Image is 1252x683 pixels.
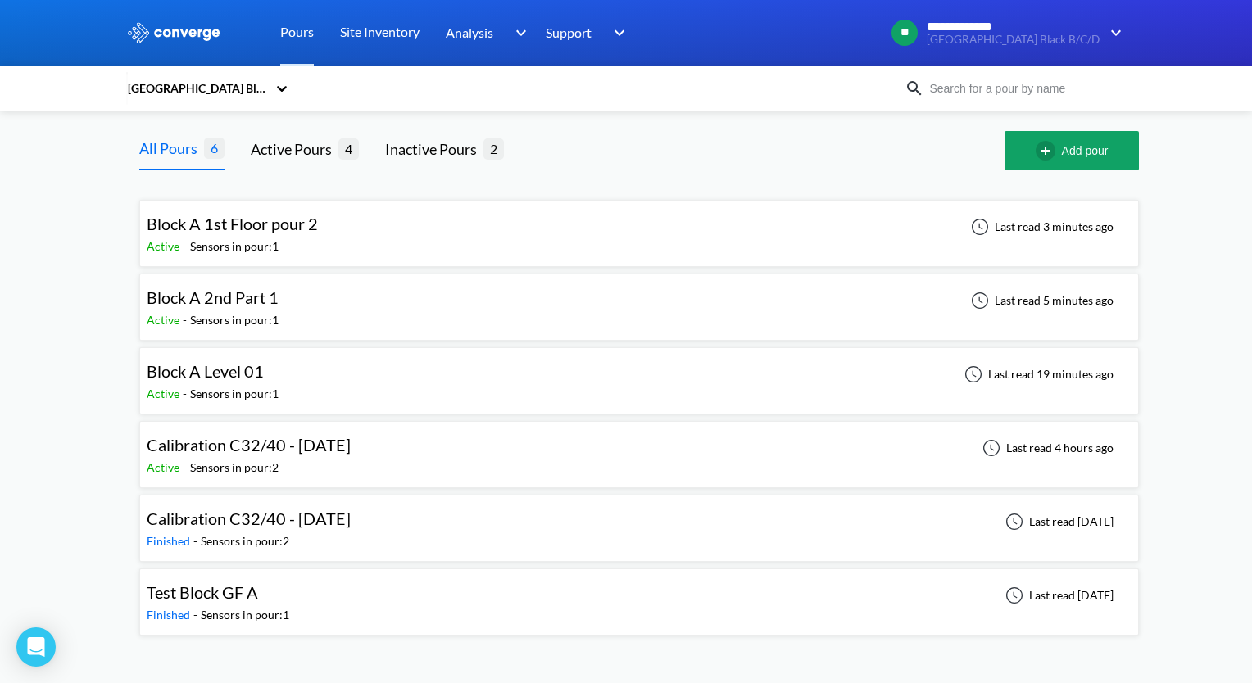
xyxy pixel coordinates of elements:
[126,79,267,97] div: [GEOGRAPHIC_DATA] Black B/C/D
[193,534,201,548] span: -
[546,22,592,43] span: Support
[183,387,190,400] span: -
[193,608,201,622] span: -
[338,138,359,159] span: 4
[147,509,351,528] span: Calibration C32/40 - [DATE]
[996,512,1118,531] div: Last read [DATE]
[505,23,531,43] img: downArrow.svg
[183,239,190,253] span: -
[147,239,183,253] span: Active
[139,366,1139,380] a: Block A Level 01Active-Sensors in pour:1Last read 19 minutes ago
[483,138,504,159] span: 2
[204,138,225,158] span: 6
[147,582,258,602] span: Test Block GF A
[1100,23,1126,43] img: downArrow.svg
[190,385,279,403] div: Sensors in pour: 1
[16,627,56,667] div: Open Intercom Messenger
[201,606,289,624] div: Sensors in pour: 1
[139,587,1139,601] a: Test Block GF AFinished-Sensors in pour:1Last read [DATE]
[955,364,1118,384] div: Last read 19 minutes ago
[147,214,318,233] span: Block A 1st Floor pour 2
[190,311,279,329] div: Sensors in pour: 1
[905,79,924,98] img: icon-search.svg
[139,513,1139,527] a: Calibration C32/40 - [DATE]Finished-Sensors in pour:2Last read [DATE]
[147,435,351,455] span: Calibration C32/40 - [DATE]
[996,586,1118,605] div: Last read [DATE]
[251,138,338,161] div: Active Pours
[139,292,1139,306] a: Block A 2nd Part 1Active-Sensors in pour:1Last read 5 minutes ago
[147,608,193,622] span: Finished
[924,79,1123,97] input: Search for a pour by name
[973,438,1118,458] div: Last read 4 hours ago
[1036,141,1062,161] img: add-circle-outline.svg
[126,22,221,43] img: logo_ewhite.svg
[147,361,264,381] span: Block A Level 01
[147,313,183,327] span: Active
[147,460,183,474] span: Active
[183,313,190,327] span: -
[139,440,1139,454] a: Calibration C32/40 - [DATE]Active-Sensors in pour:2Last read 4 hours ago
[139,137,204,160] div: All Pours
[147,287,279,307] span: Block A 2nd Part 1
[201,532,289,550] div: Sensors in pour: 2
[183,460,190,474] span: -
[446,22,493,43] span: Analysis
[190,459,279,477] div: Sensors in pour: 2
[147,534,193,548] span: Finished
[1005,131,1139,170] button: Add pour
[139,219,1139,233] a: Block A 1st Floor pour 2Active-Sensors in pour:1Last read 3 minutes ago
[385,138,483,161] div: Inactive Pours
[603,23,629,43] img: downArrow.svg
[147,387,183,400] span: Active
[190,237,279,256] div: Sensors in pour: 1
[962,291,1118,310] div: Last read 5 minutes ago
[927,34,1100,46] span: [GEOGRAPHIC_DATA] Black B/C/D
[962,217,1118,237] div: Last read 3 minutes ago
